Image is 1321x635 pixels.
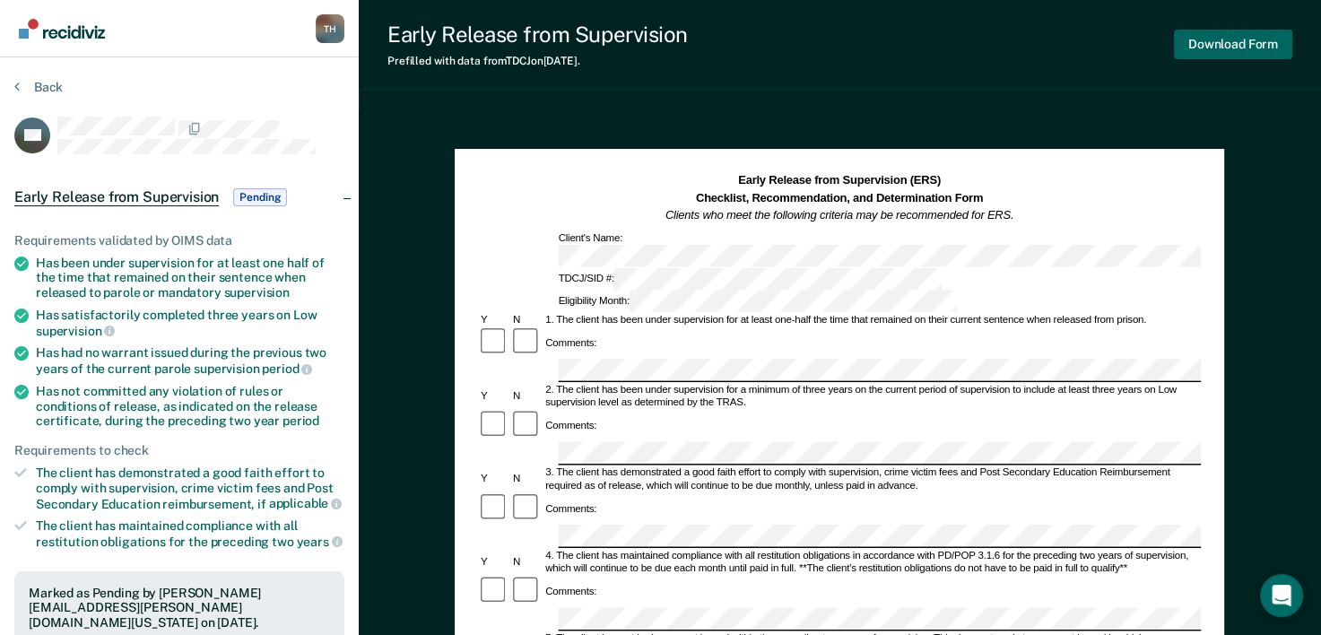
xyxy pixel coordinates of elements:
span: applicable [269,496,342,510]
span: period [282,413,319,428]
div: 4. The client has maintained compliance with all restitution obligations in accordance with PD/PO... [543,550,1202,576]
div: Has satisfactorily completed three years on Low [36,308,344,338]
div: T H [316,14,344,43]
div: TDCJ/SID #: [556,268,944,291]
div: Y [478,390,510,403]
div: Comments: [543,420,600,432]
div: Y [478,474,510,486]
div: Requirements to check [14,443,344,458]
div: Comments: [543,336,600,349]
div: Y [478,314,510,326]
span: period [262,361,312,376]
div: Y [478,556,510,569]
div: N [510,314,543,326]
div: Prefilled with data from TDCJ on [DATE] . [387,55,688,67]
div: Comments: [543,502,600,515]
strong: Early Release from Supervision (ERS) [738,174,941,187]
button: Download Form [1174,30,1292,59]
span: years [297,535,343,549]
img: Recidiviz [19,19,105,39]
span: Pending [233,188,287,206]
div: N [510,556,543,569]
button: Back [14,79,63,95]
div: N [510,474,543,486]
span: supervision [36,324,115,338]
div: Marked as Pending by [PERSON_NAME][EMAIL_ADDRESS][PERSON_NAME][DOMAIN_NAME][US_STATE] on [DATE]. [29,586,330,631]
div: Requirements validated by OIMS data [14,233,344,248]
span: Early Release from Supervision [14,188,219,206]
div: Has had no warrant issued during the previous two years of the current parole supervision [36,345,344,376]
div: Has been under supervision for at least one half of the time that remained on their sentence when... [36,256,344,300]
strong: Checklist, Recommendation, and Determination Form [696,191,983,204]
div: The client has demonstrated a good faith effort to comply with supervision, crime victim fees and... [36,465,344,511]
span: supervision [224,285,290,300]
div: N [510,390,543,403]
div: Comments: [543,585,600,597]
div: Eligibility Month: [556,291,960,313]
div: The client has maintained compliance with all restitution obligations for the preceding two [36,518,344,549]
div: 2. The client has been under supervision for a minimum of three years on the current period of su... [543,384,1202,410]
div: Has not committed any violation of rules or conditions of release, as indicated on the release ce... [36,384,344,429]
div: Open Intercom Messenger [1260,574,1303,617]
div: 1. The client has been under supervision for at least one-half the time that remained on their cu... [543,314,1202,326]
em: Clients who meet the following criteria may be recommended for ERS. [665,209,1013,222]
button: Profile dropdown button [316,14,344,43]
div: 3. The client has demonstrated a good faith effort to comply with supervision, crime victim fees ... [543,467,1202,493]
div: Early Release from Supervision [387,22,688,48]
